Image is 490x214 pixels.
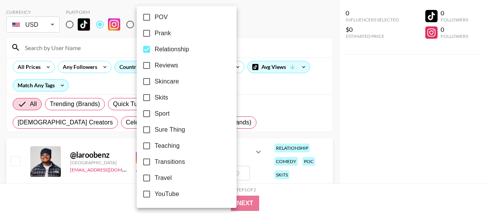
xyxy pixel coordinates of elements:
[155,13,168,22] span: POV
[155,141,180,150] span: Teaching
[155,61,178,70] span: Reviews
[155,125,185,134] span: Sure Thing
[155,173,172,183] span: Travel
[155,29,171,38] span: Prank
[155,109,170,118] span: Sport
[155,93,168,102] span: Skits
[452,176,481,205] iframe: Drift Widget Chat Controller
[155,189,179,199] span: YouTube
[155,77,179,86] span: Skincare
[155,157,185,167] span: Transitions
[155,45,189,54] span: Relationship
